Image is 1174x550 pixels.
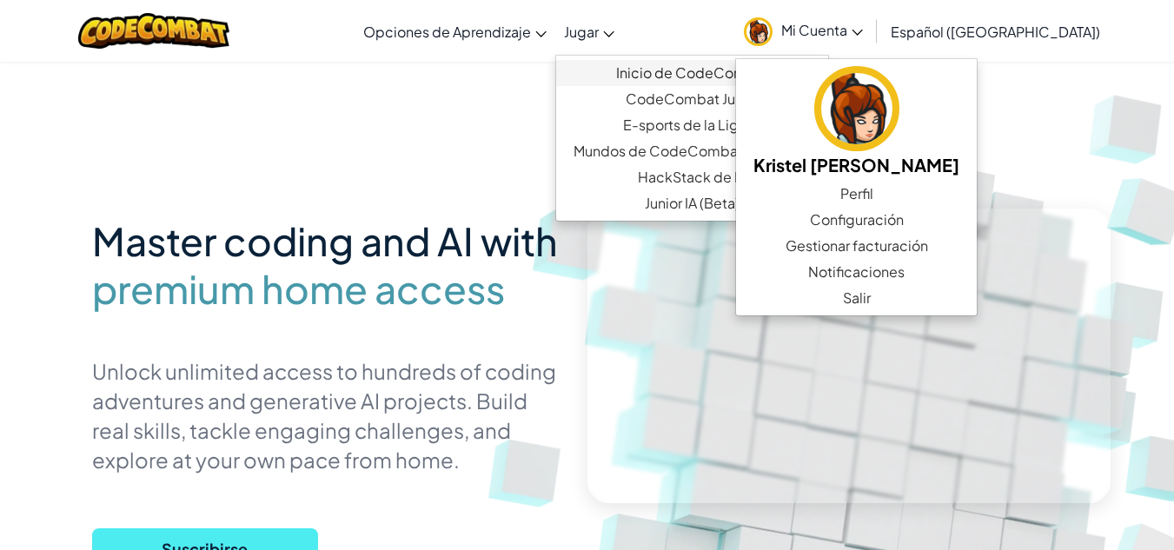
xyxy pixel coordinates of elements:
[736,259,977,285] a: Notificaciones
[736,233,977,259] a: Gestionar facturación
[355,8,555,55] a: Opciones de Aprendizaje
[736,207,977,233] a: Configuración
[736,285,977,311] a: Salir
[78,13,230,49] img: CodeCombat logo
[891,23,1100,41] span: Español ([GEOGRAPHIC_DATA])
[92,216,558,265] span: Master coding and AI with
[556,112,828,138] a: E-sports de la Liga IA
[92,356,561,474] p: Unlock unlimited access to hundreds of coding adventures and generative AI projects. Build real s...
[363,23,531,41] span: Opciones de Aprendizaje
[744,17,773,46] img: avatar
[753,151,959,178] h5: Kristel [PERSON_NAME]
[556,86,828,112] a: CodeCombat Junior
[556,60,828,86] a: Inicio de CodeCombat
[808,262,905,282] span: Notificaciones
[781,21,863,39] span: Mi Cuenta
[92,265,505,313] span: premium home access
[735,3,872,58] a: Mi Cuenta
[556,138,828,164] a: Mundos de CodeCombat en Roblox
[555,8,623,55] a: Jugar
[882,8,1109,55] a: Español ([GEOGRAPHIC_DATA])
[556,164,828,190] a: HackStack de IA
[556,190,828,216] a: Junior IA (Beta)
[736,181,977,207] a: Perfil
[736,63,977,181] a: Kristel [PERSON_NAME]
[814,66,899,151] img: avatar
[564,23,599,41] span: Jugar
